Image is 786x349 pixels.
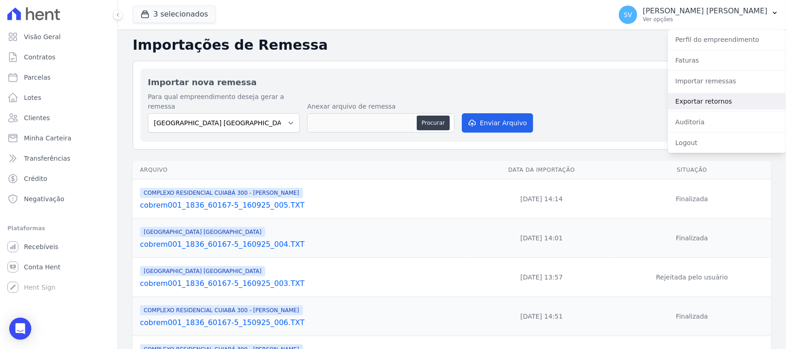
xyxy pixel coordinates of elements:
a: Contratos [4,48,114,66]
span: [GEOGRAPHIC_DATA] [GEOGRAPHIC_DATA] [140,266,265,276]
span: Crédito [24,174,47,183]
button: 3 selecionados [133,6,216,23]
a: Recebíveis [4,238,114,256]
a: Transferências [4,149,114,168]
td: [DATE] 14:51 [471,297,613,336]
td: Finalizada [613,219,771,258]
a: cobrem001_1836_60167-5_160925_005.TXT [140,200,467,211]
td: [DATE] 13:57 [471,258,613,297]
a: Clientes [4,109,114,127]
span: Clientes [24,113,50,122]
a: cobrem001_1836_60167-5_150925_006.TXT [140,317,467,328]
a: Parcelas [4,68,114,87]
a: Faturas [668,52,786,69]
a: cobrem001_1836_60167-5_160925_004.TXT [140,239,467,250]
a: Minha Carteira [4,129,114,147]
span: [GEOGRAPHIC_DATA] [GEOGRAPHIC_DATA] [140,227,265,237]
a: Logout [668,134,786,151]
th: Data da Importação [471,161,613,180]
div: Plataformas [7,223,110,234]
td: Finalizada [613,180,771,219]
span: COMPLEXO RESIDENCIAL CUIABÁ 300 - [PERSON_NAME] [140,188,303,198]
button: Procurar [417,116,450,130]
span: Negativação [24,194,64,204]
label: Anexar arquivo de remessa [307,102,454,111]
td: Rejeitada pelo usuário [613,258,771,297]
td: Finalizada [613,297,771,336]
span: Conta Hent [24,262,60,272]
a: Auditoria [668,114,786,130]
a: Crédito [4,169,114,188]
p: Ver opções [643,16,768,23]
td: [DATE] 14:01 [471,219,613,258]
h2: Importações de Remessa [133,37,771,53]
a: Exportar retornos [668,93,786,110]
h2: Importar nova remessa [148,76,756,88]
span: COMPLEXO RESIDENCIAL CUIABÁ 300 - [PERSON_NAME] [140,305,303,315]
span: Recebíveis [24,242,58,251]
span: Lotes [24,93,41,102]
span: Transferências [24,154,70,163]
label: Para qual empreendimento deseja gerar a remessa [148,92,300,111]
th: Situação [613,161,771,180]
button: SV [PERSON_NAME] [PERSON_NAME] Ver opções [611,2,786,28]
a: Perfil do empreendimento [668,31,786,48]
a: Visão Geral [4,28,114,46]
th: Arquivo [133,161,471,180]
span: SV [624,12,632,18]
span: Contratos [24,52,55,62]
a: cobrem001_1836_60167-5_160925_003.TXT [140,278,467,289]
td: [DATE] 14:14 [471,180,613,219]
div: Open Intercom Messenger [9,318,31,340]
a: Importar remessas [668,73,786,89]
p: [PERSON_NAME] [PERSON_NAME] [643,6,768,16]
button: Enviar Arquivo [462,113,533,133]
a: Lotes [4,88,114,107]
span: Visão Geral [24,32,61,41]
span: Minha Carteira [24,134,71,143]
span: Parcelas [24,73,51,82]
a: Conta Hent [4,258,114,276]
a: Negativação [4,190,114,208]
